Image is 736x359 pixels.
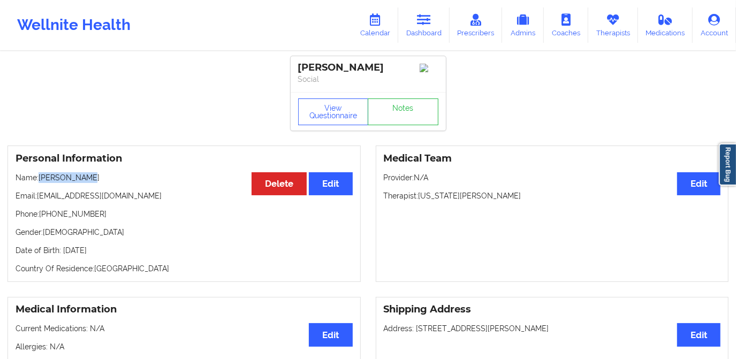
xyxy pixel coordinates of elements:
p: Provider: N/A [384,172,721,183]
a: Calendar [352,7,398,43]
a: Coaches [544,7,588,43]
a: Dashboard [398,7,450,43]
a: Medications [638,7,693,43]
a: Report Bug [719,143,736,186]
p: Phone: [PHONE_NUMBER] [16,209,353,219]
img: Image%2Fplaceholer-image.png [420,64,438,72]
p: Gender: [DEMOGRAPHIC_DATA] [16,227,353,238]
button: Edit [677,172,720,195]
p: Email: [EMAIL_ADDRESS][DOMAIN_NAME] [16,190,353,201]
h3: Medical Information [16,303,353,316]
h3: Personal Information [16,152,353,165]
a: Prescribers [450,7,503,43]
p: Address: [STREET_ADDRESS][PERSON_NAME] [384,323,721,334]
p: Current Medications: N/A [16,323,353,334]
h3: Shipping Address [384,303,721,316]
p: Therapist: [US_STATE][PERSON_NAME] [384,190,721,201]
p: Allergies: N/A [16,341,353,352]
button: Edit [677,323,720,346]
a: Account [693,7,736,43]
p: Country Of Residence: [GEOGRAPHIC_DATA] [16,263,353,274]
button: View Questionnaire [298,98,369,125]
a: Therapists [588,7,638,43]
div: [PERSON_NAME] [298,62,438,74]
a: Notes [368,98,438,125]
button: Edit [309,323,352,346]
p: Name: [PERSON_NAME] [16,172,353,183]
p: Social [298,74,438,85]
p: Date of Birth: [DATE] [16,245,353,256]
button: Delete [252,172,307,195]
button: Edit [309,172,352,195]
a: Admins [502,7,544,43]
h3: Medical Team [384,152,721,165]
